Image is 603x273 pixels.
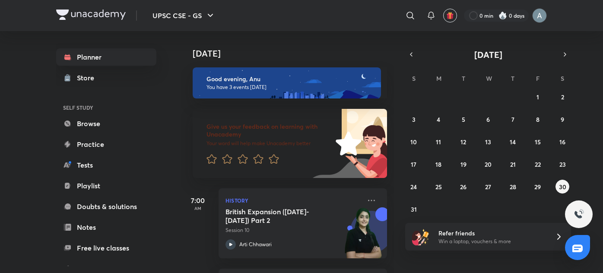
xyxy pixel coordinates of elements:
img: unacademy [340,207,387,267]
abbr: Thursday [511,74,514,83]
abbr: August 7, 2025 [511,115,514,124]
img: streak [498,11,507,20]
img: referral [412,228,429,245]
p: You have 3 events [DATE] [206,84,373,91]
button: August 10, 2025 [407,135,421,149]
a: Browse [56,115,156,132]
abbr: August 31, 2025 [411,205,417,213]
abbr: August 17, 2025 [411,160,416,168]
button: August 7, 2025 [506,112,520,126]
a: Planner [56,48,156,66]
p: Your word will help make Unacademy better [206,140,333,147]
abbr: August 15, 2025 [535,138,541,146]
button: August 2, 2025 [555,90,569,104]
abbr: August 11, 2025 [436,138,441,146]
abbr: Tuesday [462,74,465,83]
abbr: August 16, 2025 [559,138,565,146]
button: August 13, 2025 [481,135,495,149]
a: Playlist [56,177,156,194]
p: History [225,195,361,206]
button: August 14, 2025 [506,135,520,149]
button: August 22, 2025 [531,157,545,171]
a: Notes [56,219,156,236]
abbr: August 22, 2025 [535,160,541,168]
button: August 31, 2025 [407,202,421,216]
button: August 16, 2025 [555,135,569,149]
abbr: August 19, 2025 [460,160,467,168]
button: August 25, 2025 [432,180,445,194]
button: August 6, 2025 [481,112,495,126]
abbr: August 25, 2025 [435,183,442,191]
button: August 11, 2025 [432,135,445,149]
button: August 8, 2025 [531,112,545,126]
div: Store [77,73,99,83]
abbr: August 4, 2025 [437,115,440,124]
img: avatar [446,12,454,19]
abbr: Sunday [412,74,416,83]
abbr: August 1, 2025 [536,93,539,101]
abbr: August 21, 2025 [510,160,516,168]
button: August 17, 2025 [407,157,421,171]
span: [DATE] [474,49,502,60]
a: Doubts & solutions [56,198,156,215]
img: ttu [574,209,584,219]
abbr: August 10, 2025 [410,138,417,146]
h6: Refer friends [438,229,545,238]
img: feedback_image [306,109,387,178]
h6: Good evening, Anu [206,75,373,83]
h5: 7:00 [181,195,215,206]
button: August 12, 2025 [457,135,470,149]
abbr: August 12, 2025 [460,138,466,146]
p: AM [181,206,215,211]
img: Company Logo [56,10,126,20]
button: August 5, 2025 [457,112,470,126]
button: avatar [443,9,457,22]
abbr: Saturday [561,74,564,83]
abbr: August 28, 2025 [510,183,516,191]
abbr: August 26, 2025 [460,183,467,191]
abbr: August 9, 2025 [561,115,564,124]
button: August 20, 2025 [481,157,495,171]
abbr: Monday [436,74,441,83]
p: Arti Chhawari [239,241,272,248]
h5: British Expansion (1757- 1857) Part 2 [225,207,333,225]
h4: [DATE] [193,48,396,59]
abbr: August 27, 2025 [485,183,491,191]
abbr: August 18, 2025 [435,160,441,168]
a: Practice [56,136,156,153]
p: Win a laptop, vouchers & more [438,238,545,245]
button: August 26, 2025 [457,180,470,194]
button: August 18, 2025 [432,157,445,171]
button: August 21, 2025 [506,157,520,171]
abbr: August 30, 2025 [559,183,566,191]
button: August 1, 2025 [531,90,545,104]
button: August 9, 2025 [555,112,569,126]
abbr: Wednesday [486,74,492,83]
button: August 27, 2025 [481,180,495,194]
button: August 28, 2025 [506,180,520,194]
abbr: August 13, 2025 [485,138,491,146]
h6: Give us your feedback on learning with Unacademy [206,123,333,138]
button: August 24, 2025 [407,180,421,194]
abbr: August 20, 2025 [485,160,492,168]
button: August 15, 2025 [531,135,545,149]
abbr: August 29, 2025 [534,183,541,191]
img: evening [193,67,381,98]
abbr: August 24, 2025 [410,183,417,191]
button: August 30, 2025 [555,180,569,194]
a: Company Logo [56,10,126,22]
h6: SELF STUDY [56,100,156,115]
p: Session 10 [225,226,361,234]
abbr: August 8, 2025 [536,115,540,124]
abbr: August 2, 2025 [561,93,564,101]
button: August 23, 2025 [555,157,569,171]
abbr: Friday [536,74,540,83]
a: Store [56,69,156,86]
button: August 3, 2025 [407,112,421,126]
abbr: August 3, 2025 [412,115,416,124]
abbr: August 6, 2025 [486,115,490,124]
a: Free live classes [56,239,156,257]
button: August 4, 2025 [432,112,445,126]
abbr: August 14, 2025 [510,138,516,146]
button: [DATE] [417,48,559,60]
